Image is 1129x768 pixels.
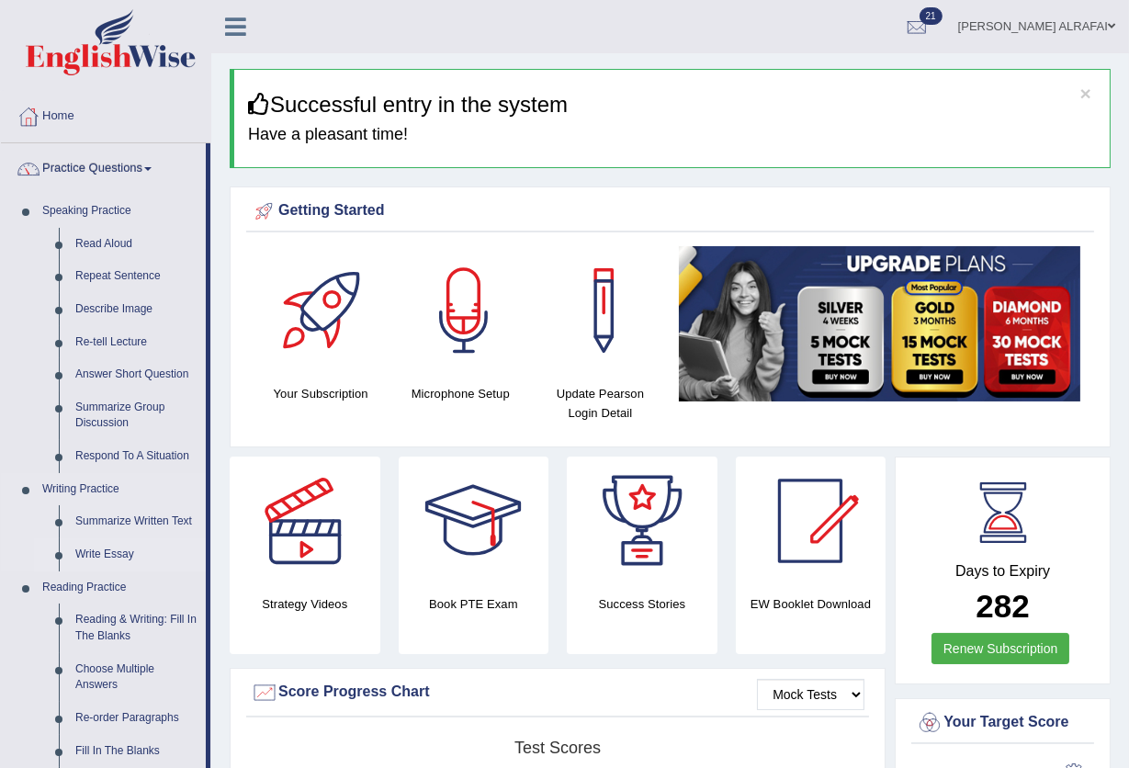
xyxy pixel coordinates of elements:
[248,126,1096,144] h4: Have a pleasant time!
[1,91,210,137] a: Home
[67,358,206,391] a: Answer Short Question
[514,739,601,757] tspan: Test scores
[67,702,206,735] a: Re-order Paragraphs
[260,384,381,403] h4: Your Subscription
[931,633,1070,664] a: Renew Subscription
[67,260,206,293] a: Repeat Sentence
[67,228,206,261] a: Read Aloud
[34,195,206,228] a: Speaking Practice
[67,538,206,571] a: Write Essay
[67,440,206,473] a: Respond To A Situation
[67,293,206,326] a: Describe Image
[251,198,1089,225] div: Getting Started
[399,594,549,614] h4: Book PTE Exam
[67,391,206,440] a: Summarize Group Discussion
[1,143,206,189] a: Practice Questions
[567,594,717,614] h4: Success Stories
[920,7,943,25] span: 21
[679,246,1080,401] img: small5.jpg
[67,735,206,768] a: Fill In The Blanks
[916,563,1089,580] h4: Days to Expiry
[736,594,886,614] h4: EW Booklet Download
[251,679,864,706] div: Score Progress Chart
[230,594,380,614] h4: Strategy Videos
[67,604,206,652] a: Reading & Writing: Fill In The Blanks
[34,473,206,506] a: Writing Practice
[976,588,1029,624] b: 282
[67,505,206,538] a: Summarize Written Text
[248,93,1096,117] h3: Successful entry in the system
[67,326,206,359] a: Re-tell Lecture
[34,571,206,604] a: Reading Practice
[1080,84,1091,103] button: ×
[400,384,521,403] h4: Microphone Setup
[67,653,206,702] a: Choose Multiple Answers
[539,384,660,423] h4: Update Pearson Login Detail
[916,709,1089,737] div: Your Target Score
